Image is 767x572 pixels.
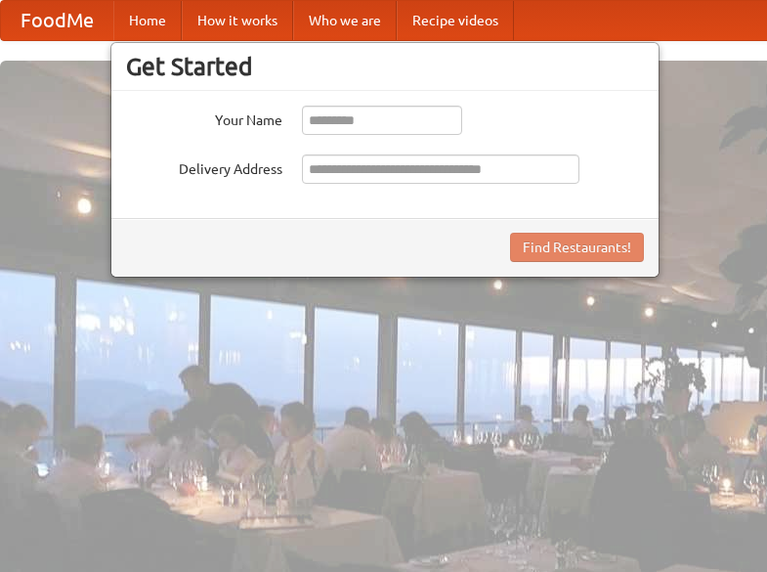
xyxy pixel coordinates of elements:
[126,154,282,179] label: Delivery Address
[510,233,644,262] button: Find Restaurants!
[397,1,514,40] a: Recipe videos
[126,52,644,81] h3: Get Started
[126,106,282,130] label: Your Name
[113,1,182,40] a: Home
[182,1,293,40] a: How it works
[293,1,397,40] a: Who we are
[1,1,113,40] a: FoodMe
